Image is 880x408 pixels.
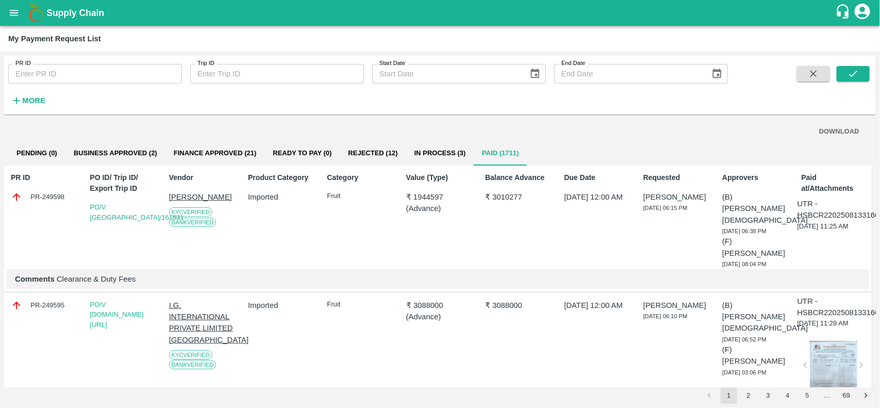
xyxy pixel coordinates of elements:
[327,172,394,183] p: Category
[327,191,394,201] p: Fruit
[722,228,767,234] span: [DATE] 06:38 PM
[838,387,855,404] button: Go to page 69
[485,172,553,183] p: Balance Advance
[561,59,585,68] label: End Date
[853,2,872,24] div: account of current user
[564,191,632,203] p: [DATE] 12:00 AM
[802,172,869,194] p: Paid at/Attachments
[799,387,816,404] button: Go to page 5
[15,273,861,285] p: Clearance & Duty Fees
[798,198,869,235] div: [DATE] 11:25 AM
[815,123,864,141] button: DOWNLOAD
[722,261,767,267] span: [DATE] 08:04 PM
[46,6,835,20] a: Supply Chain
[327,300,394,309] p: Fruit
[406,311,474,322] p: ( Advance )
[643,300,711,311] p: [PERSON_NAME]
[197,59,214,68] label: Trip ID
[722,236,790,259] p: (F) [PERSON_NAME]
[169,360,217,369] span: Bank Verified
[169,300,237,346] p: I.G. INTERNATIONAL PRIVATE LIMITED [GEOGRAPHIC_DATA]
[372,64,521,84] input: Start Date
[485,300,553,311] p: ₹ 3088000
[169,172,237,183] p: Vendor
[90,301,143,329] a: PO/V [DOMAIN_NAME][URL]
[90,203,184,221] a: PO/V [GEOGRAPHIC_DATA]/161531
[169,207,212,217] span: KYC Verified
[11,191,78,203] div: PR-249598
[406,203,474,214] p: ( Advance )
[858,387,874,404] button: Go to next page
[406,172,474,183] p: Value (Type)
[643,172,711,183] p: Requested
[643,191,711,203] p: [PERSON_NAME]
[722,172,790,183] p: Approvers
[406,191,474,203] p: ₹ 1944597
[22,96,45,105] strong: More
[169,218,217,227] span: Bank Verified
[722,300,790,334] p: (B) [PERSON_NAME][DEMOGRAPHIC_DATA]
[190,64,364,84] input: Enter Trip ID
[700,387,876,404] nav: pagination navigation
[722,191,790,226] p: (B) [PERSON_NAME][DEMOGRAPHIC_DATA]
[248,191,316,203] p: Imported
[46,8,104,18] b: Supply Chain
[474,141,527,166] button: Paid (1711)
[485,191,553,203] p: ₹ 3010277
[2,1,26,25] button: open drawer
[248,172,316,183] p: Product Category
[90,172,157,194] p: PO ID/ Trip ID/ Export Trip ID
[643,205,688,211] span: [DATE] 06:15 PM
[169,191,237,203] p: [PERSON_NAME]
[721,387,737,404] button: page 1
[564,172,632,183] p: Due Date
[740,387,757,404] button: Go to page 2
[554,64,703,84] input: End Date
[11,300,78,311] div: PR-249595
[379,59,405,68] label: Start Date
[564,300,632,311] p: [DATE] 12:00 AM
[406,141,474,166] button: In Process (3)
[15,275,55,283] b: Comments
[15,59,31,68] label: PR ID
[722,336,767,342] span: [DATE] 06:52 PM
[835,4,853,22] div: customer-support
[8,64,182,84] input: Enter PR ID
[8,92,48,109] button: More
[248,300,316,311] p: Imported
[779,387,796,404] button: Go to page 4
[165,141,265,166] button: Finance Approved (21)
[340,141,406,166] button: Rejected (12)
[8,141,65,166] button: Pending (0)
[406,300,474,311] p: ₹ 3088000
[722,369,767,376] span: [DATE] 03:06 PM
[707,64,727,84] button: Choose date
[722,344,790,367] p: (F) [PERSON_NAME]
[264,141,340,166] button: Ready To Pay (0)
[760,387,776,404] button: Go to page 3
[643,313,688,319] span: [DATE] 06:10 PM
[819,391,835,401] div: …
[8,32,101,45] div: My Payment Request List
[798,296,869,406] div: [DATE] 11:28 AM
[11,172,78,183] p: PR ID
[26,3,46,23] img: logo
[169,350,212,360] span: KYC Verified
[65,141,165,166] button: Business Approved (2)
[525,64,545,84] button: Choose date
